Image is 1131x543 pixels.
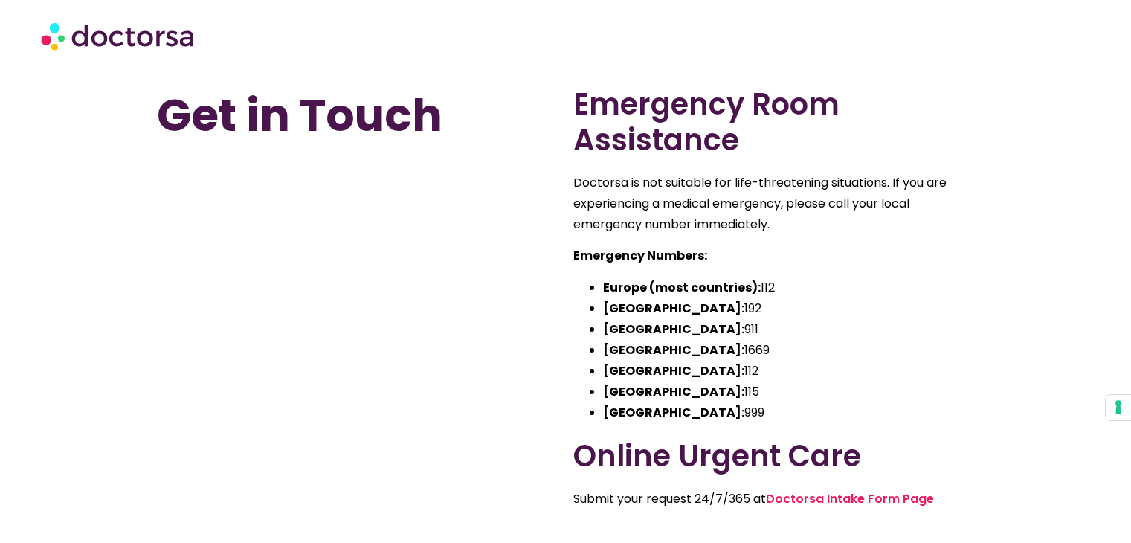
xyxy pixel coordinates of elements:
a: Doctorsa Intake Form Page [766,490,934,507]
li: 192 [603,298,975,319]
strong: [GEOGRAPHIC_DATA]: [603,341,744,359]
li: 115 [603,382,975,402]
strong: [GEOGRAPHIC_DATA]: [603,321,744,338]
li: 911 [603,319,975,340]
p: Submit your request 24/7/365 at [573,489,975,510]
h1: Get in Touch [157,86,558,144]
strong: [GEOGRAPHIC_DATA]: [603,383,744,400]
button: Your consent preferences for tracking technologies [1106,395,1131,420]
strong: [GEOGRAPHIC_DATA]: [603,300,744,317]
li: 1669 [603,340,975,361]
p: Doctorsa is not suitable for life-threatening situations. If you are experiencing a medical emerg... [573,173,975,235]
strong: Emergency Numbers: [573,247,707,264]
strong: [GEOGRAPHIC_DATA]: [603,362,744,379]
h2: Online Urgent Care [573,438,975,474]
h2: Emergency Room Assistance [573,86,975,158]
strong: Europe (most countries): [603,279,761,296]
strong: [GEOGRAPHIC_DATA]: [603,404,744,421]
li: 112 [603,361,975,382]
li: 112 [603,277,975,298]
li: 999 [603,402,975,423]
